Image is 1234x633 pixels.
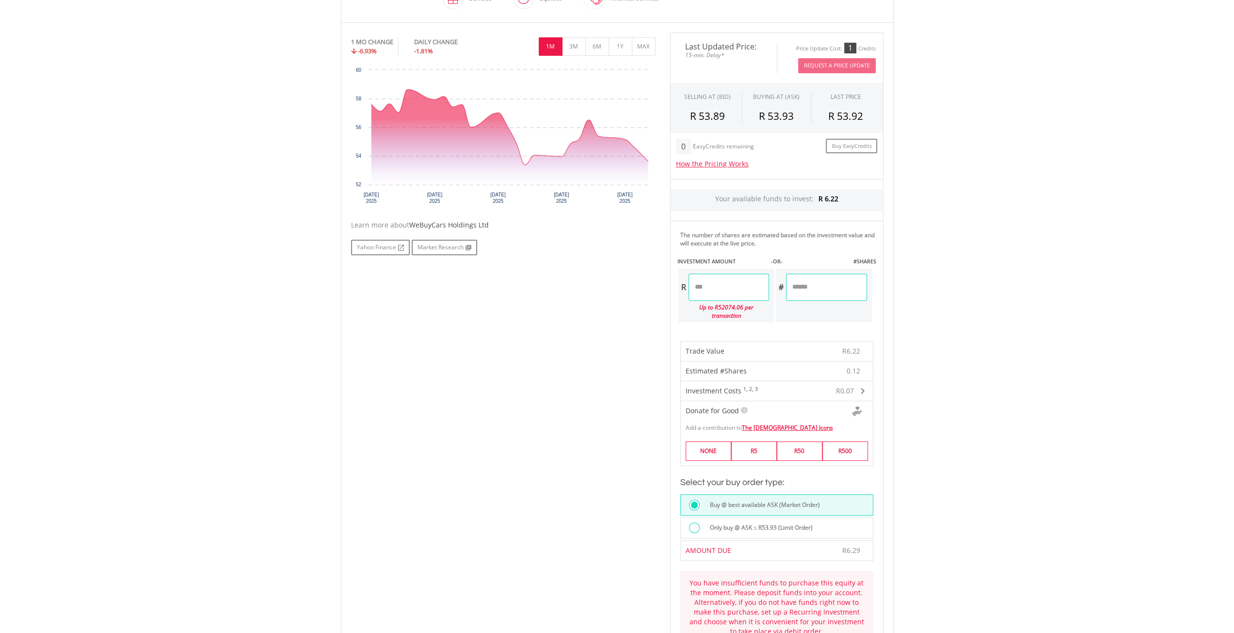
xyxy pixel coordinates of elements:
a: Market Research [412,240,477,255]
h3: Select your buy order type: [680,476,873,489]
button: 6M [585,37,609,56]
span: Last Updated Price: [678,43,769,50]
span: R0.07 [836,386,854,395]
a: Buy EasyCredits [826,139,877,154]
text: 56 [355,125,361,130]
div: 1 MO CHANGE [351,37,393,47]
label: -OR- [770,258,782,265]
div: Chart. Highcharts interactive chart. [351,65,656,211]
div: DAILY CHANGE [414,37,490,47]
span: R6.22 [842,346,860,356]
img: Donte For Good [852,406,862,416]
div: The number of shares are estimated based on the investment value and will execute at the live price. [680,231,879,247]
label: R50 [777,441,822,460]
span: BUYING AT (ASK) [753,93,800,101]
a: How the Pricing Works [676,159,749,168]
span: Investment Costs [686,386,741,395]
span: 0.12 [847,366,860,376]
div: Add a contribution to [681,419,873,432]
button: MAX [632,37,656,56]
div: Your available funds to invest: [671,189,883,211]
div: Up to R52074.06 per transaction [678,301,769,322]
label: #SHARES [853,258,876,265]
div: LAST PRICE [831,93,861,101]
span: R 6.22 [818,194,838,203]
text: 54 [355,153,361,159]
div: Price Update Cost: [796,45,842,52]
text: [DATE] 2025 [363,192,379,204]
span: AMOUNT DUE [686,546,731,555]
span: R 53.93 [759,109,794,123]
span: Donate for Good [686,406,739,415]
button: 3M [562,37,586,56]
button: 1M [539,37,562,56]
text: 58 [355,96,361,101]
a: The [DEMOGRAPHIC_DATA] Icons [742,423,833,432]
label: INVESTMENT AMOUNT [677,258,736,265]
text: [DATE] 2025 [554,192,569,204]
span: -1.81% [414,47,433,55]
span: WeBuyCars Holdings Ltd [409,220,489,229]
div: 1 [844,43,856,53]
svg: Interactive chart [351,65,656,211]
sup: 1, 2, 3 [743,386,758,392]
div: Learn more about [351,220,656,230]
div: # [776,274,786,301]
span: R 53.92 [828,109,863,123]
text: [DATE] 2025 [617,192,632,204]
text: [DATE] 2025 [427,192,442,204]
span: R 53.89 [689,109,724,123]
div: R [678,274,689,301]
text: [DATE] 2025 [490,192,506,204]
a: Yahoo Finance [351,240,410,255]
button: Request A Price Update [798,58,876,73]
text: 52 [355,182,361,187]
div: SELLING AT (BID) [684,93,730,101]
label: Only buy @ ASK ≤ R53.93 (Limit Order) [704,522,813,533]
label: Buy @ best available ASK (Market Order) [704,500,820,510]
span: 15-min. Delay* [678,50,769,60]
span: Estimated #Shares [686,366,747,375]
span: Trade Value [686,346,724,356]
div: 0 [676,139,691,154]
span: R6.29 [842,546,860,555]
label: R500 [822,441,868,460]
div: Credits [858,45,876,52]
label: R5 [731,441,777,460]
button: 1Y [609,37,632,56]
label: NONE [686,441,731,460]
text: 60 [355,67,361,73]
div: EasyCredits remaining [693,143,754,151]
span: -6.93% [358,47,377,55]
